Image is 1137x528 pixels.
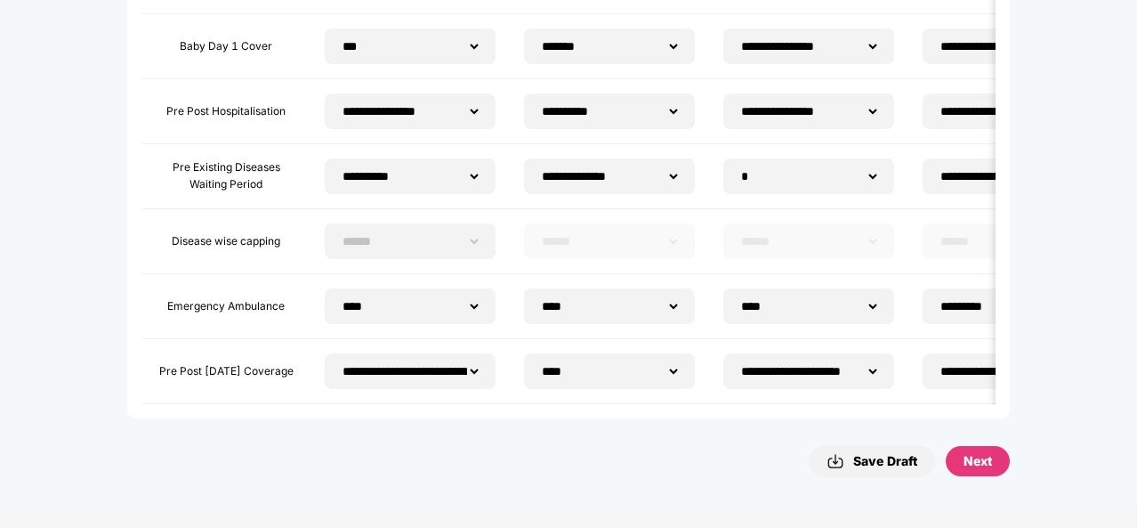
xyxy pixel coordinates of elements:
[141,144,310,209] td: Pre Existing Diseases Waiting Period
[827,451,917,472] div: Save Draft
[964,451,992,471] div: Next
[141,274,310,339] td: Emergency Ambulance
[827,451,844,472] img: svg+xml;base64,PHN2ZyBpZD0iRG93bmxvYWQtMzJ4MzIiIHhtbG5zPSJodHRwOi8vd3d3LnczLm9yZy8yMDAwL3N2ZyIgd2...
[141,79,310,144] td: Pre Post Hospitalisation
[141,339,310,404] td: Pre Post [DATE] Coverage
[141,209,310,274] td: Disease wise capping
[141,14,310,79] td: Baby Day 1 Cover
